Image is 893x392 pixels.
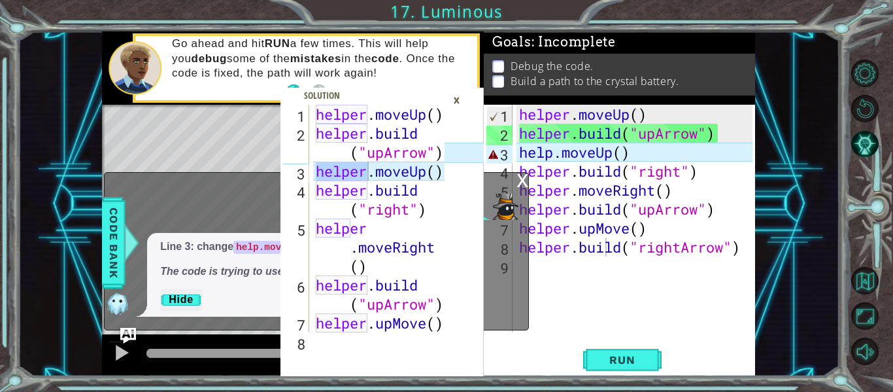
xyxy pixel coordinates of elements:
[233,241,312,254] code: help.moveUp()
[283,126,309,164] div: 2
[851,338,879,365] button: Mute
[492,34,616,50] span: Goals
[486,145,513,164] div: 3
[283,164,309,183] div: 3
[105,291,131,317] img: AI
[851,95,879,122] button: Restart Level
[851,267,879,294] button: Back to Map
[283,277,309,315] div: 6
[853,263,893,298] a: Back to Map
[583,347,662,374] button: Shift+Enter: Run current code.
[851,60,879,87] button: Level Options
[103,203,124,283] span: Code Bank
[486,164,513,183] div: 4
[297,89,346,102] div: Solution
[283,221,309,277] div: 5
[172,37,468,80] p: Go ahead and hit a few times. This will help you some of the in the . Once the code is fixed, the...
[192,52,227,65] strong: debug
[283,183,309,221] div: 4
[516,173,528,186] div: x
[446,89,467,111] div: ×
[109,341,135,368] button: Ctrl + P: Play
[160,289,202,310] button: Hide
[283,334,309,391] div: 8
[596,353,648,366] span: Run
[283,107,309,126] div: 1
[487,107,513,126] div: 1
[160,266,437,277] em: The code is trying to use , but it should be .
[120,328,136,344] button: Ask AI
[511,74,679,88] p: Build a path to the crystal battery.
[283,315,309,334] div: 7
[851,302,879,330] button: Maximize Browser
[492,194,518,220] img: Player
[160,240,437,255] p: Line 3: change to
[851,130,879,158] button: AI Hint
[486,126,513,145] div: 2
[511,59,593,73] p: Debug the code.
[531,34,616,50] span: : Incomplete
[265,37,290,50] strong: RUN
